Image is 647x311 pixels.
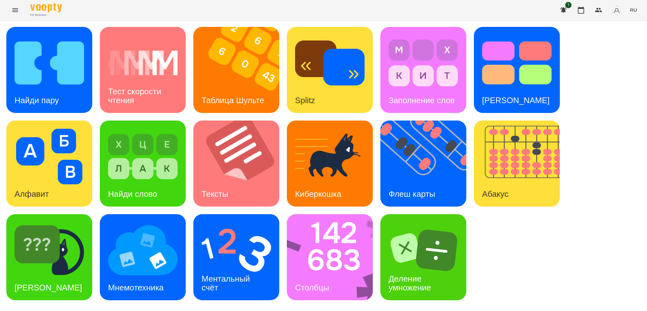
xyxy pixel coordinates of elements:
h3: [PERSON_NAME] [15,283,82,292]
img: avatar_s.png [612,6,621,15]
h3: Заполнение слов [389,96,455,105]
img: Тексты [193,121,287,207]
img: Ментальный счёт [202,222,271,278]
a: Тест скорости чтенияТест скорости чтения [100,27,186,113]
a: МнемотехникаМнемотехника [100,214,186,300]
h3: Столбцы [295,283,329,292]
h3: Деление умножение [389,274,431,292]
a: ТекстыТексты [193,121,279,207]
h3: Киберкошка [295,189,342,199]
a: Тест Струпа[PERSON_NAME] [474,27,560,113]
h3: Таблица Шульте [202,96,264,105]
h3: Тест скорости чтения [108,87,164,105]
span: RU [630,7,637,13]
h3: Найди пару [15,96,59,105]
a: Найди Киберкошку[PERSON_NAME] [6,214,92,300]
img: Тест скорости чтения [108,35,178,91]
img: Найди пару [15,35,84,91]
span: 1 [565,2,571,8]
img: Найди Киберкошку [15,222,84,278]
img: Алфавит [15,129,84,184]
img: Тест Струпа [482,35,552,91]
a: КиберкошкаКиберкошка [287,121,373,207]
img: Splitz [295,35,365,91]
button: Menu [8,3,23,18]
img: Столбцы [287,214,381,300]
img: Заполнение слов [389,35,458,91]
button: RU [627,4,639,16]
img: Флеш карты [380,121,474,207]
a: Найди словоНайди слово [100,121,186,207]
img: Voopty Logo [30,3,62,12]
a: Флеш картыФлеш карты [380,121,466,207]
a: АбакусАбакус [474,121,560,207]
span: For Business [30,13,62,17]
a: АлфавитАлфавит [6,121,92,207]
a: СтолбцыСтолбцы [287,214,373,300]
h3: Ментальный счёт [202,274,252,292]
img: Найди слово [108,129,178,184]
h3: Абакус [482,189,508,199]
h3: Мнемотехника [108,283,164,292]
a: Деление умножениеДеление умножение [380,214,466,300]
a: Заполнение словЗаполнение слов [380,27,466,113]
h3: Splitz [295,96,315,105]
img: Мнемотехника [108,222,178,278]
h3: Флеш карты [389,189,435,199]
a: Ментальный счётМентальный счёт [193,214,279,300]
img: Киберкошка [295,129,365,184]
img: Абакус [474,121,568,207]
a: Найди паруНайди пару [6,27,92,113]
h3: Алфавит [15,189,49,199]
h3: [PERSON_NAME] [482,96,550,105]
h3: Найди слово [108,189,157,199]
a: Таблица ШультеТаблица Шульте [193,27,279,113]
h3: Тексты [202,189,228,199]
img: Деление умножение [389,222,458,278]
a: SplitzSplitz [287,27,373,113]
img: Таблица Шульте [193,27,287,113]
